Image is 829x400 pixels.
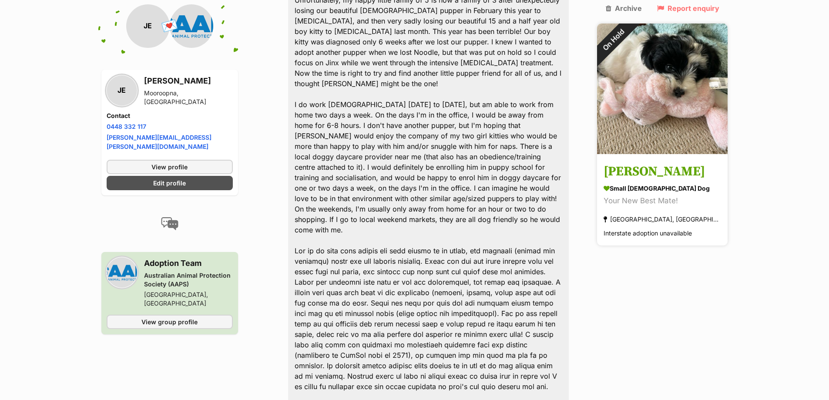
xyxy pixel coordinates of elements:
a: On Hold [597,147,728,156]
div: JE [126,4,170,48]
span: View profile [151,162,188,171]
a: Report enquiry [657,4,719,12]
div: Your New Best Mate! [604,195,721,207]
h4: Contact [107,111,233,120]
h3: [PERSON_NAME] [604,162,721,182]
a: View profile [107,160,233,174]
span: View group profile [141,317,198,326]
div: JE [107,75,137,106]
a: View group profile [107,315,233,329]
a: Archive [606,4,642,12]
div: [GEOGRAPHIC_DATA], [GEOGRAPHIC_DATA] [604,214,721,225]
div: [GEOGRAPHIC_DATA], [GEOGRAPHIC_DATA] [144,290,233,308]
img: Neville [597,24,728,154]
div: small [DEMOGRAPHIC_DATA] Dog [604,184,721,193]
img: Australian Animal Protection Society (AAPS) profile pic [170,4,213,48]
span: 💌 [160,17,179,36]
a: [PERSON_NAME][EMAIL_ADDRESS][PERSON_NAME][DOMAIN_NAME] [107,134,211,150]
a: 0448 332 117 [107,123,146,130]
div: On Hold [585,12,642,68]
span: Edit profile [153,178,186,188]
img: conversation-icon-4a6f8262b818ee0b60e3300018af0b2d0b884aa5de6e9bcb8d3d4eeb1a70a7c4.svg [161,217,178,230]
a: [PERSON_NAME] small [DEMOGRAPHIC_DATA] Dog Your New Best Mate! [GEOGRAPHIC_DATA], [GEOGRAPHIC_DAT... [597,156,728,246]
h3: Adoption Team [144,257,233,269]
div: Mooroopna, [GEOGRAPHIC_DATA] [144,89,233,106]
span: Interstate adoption unavailable [604,230,692,237]
a: Edit profile [107,176,233,190]
h3: [PERSON_NAME] [144,75,233,87]
img: Australian Animal Protection Society (AAPS) profile pic [107,257,137,288]
div: Australian Animal Protection Society (AAPS) [144,271,233,289]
